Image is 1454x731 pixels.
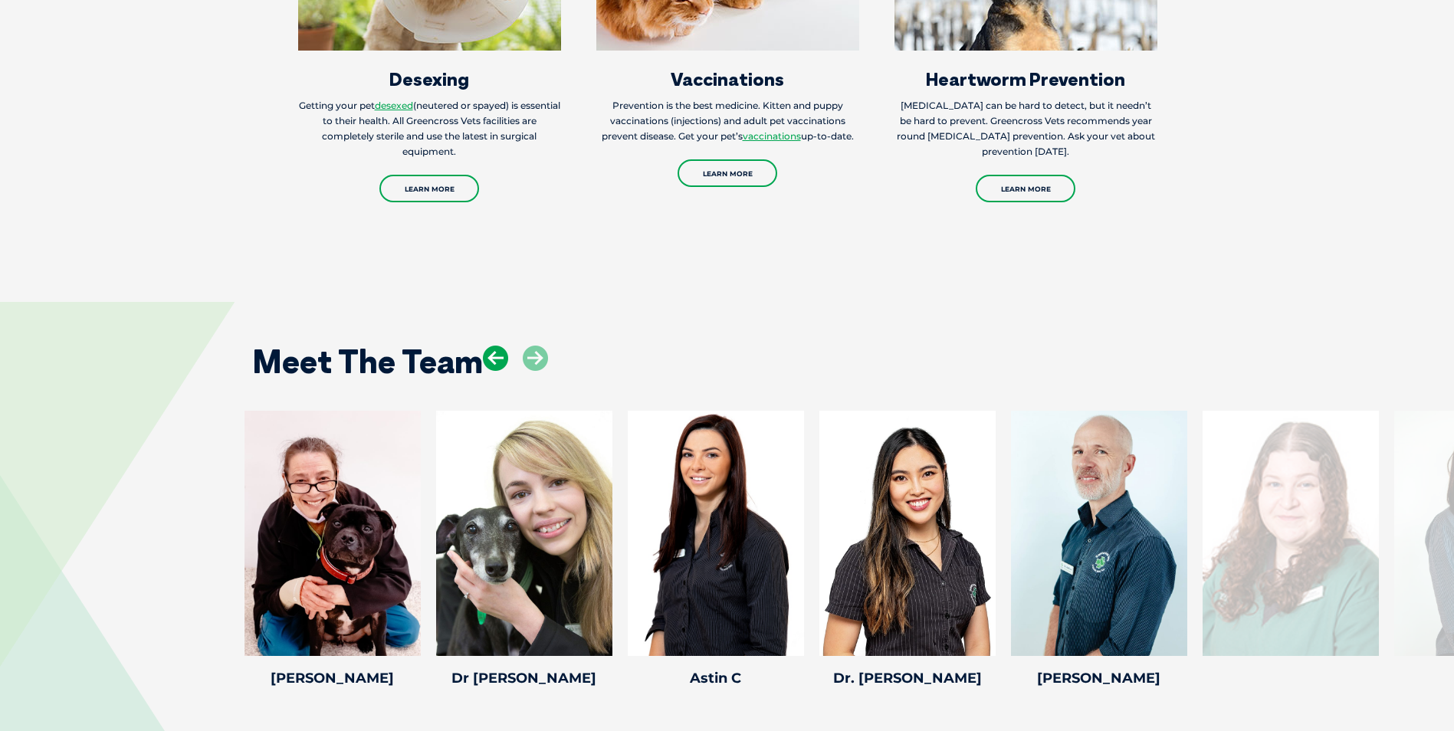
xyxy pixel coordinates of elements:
[252,346,483,378] h2: Meet The Team
[819,671,996,685] h4: Dr. [PERSON_NAME]
[298,98,561,159] p: Getting your pet (neutered or spayed) is essential to their health. All Greencross Vets facilitie...
[678,159,777,187] a: Learn More
[743,130,801,142] a: vaccinations
[375,100,413,111] a: desexed
[1011,671,1187,685] h4: [PERSON_NAME]
[596,70,859,88] h3: Vaccinations
[436,671,612,685] h4: Dr [PERSON_NAME]
[628,671,804,685] h4: Astin C
[976,175,1075,202] a: Learn More
[894,98,1157,159] p: [MEDICAL_DATA] can be hard to detect, but it needn’t be hard to prevent. Greencross Vets recommen...
[298,70,561,88] h3: Desexing
[596,98,859,144] p: Prevention is the best medicine. Kitten and puppy vaccinations (injections) and adult pet vaccina...
[245,671,421,685] h4: [PERSON_NAME]
[894,70,1157,88] h3: Heartworm Prevention
[379,175,479,202] a: Learn More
